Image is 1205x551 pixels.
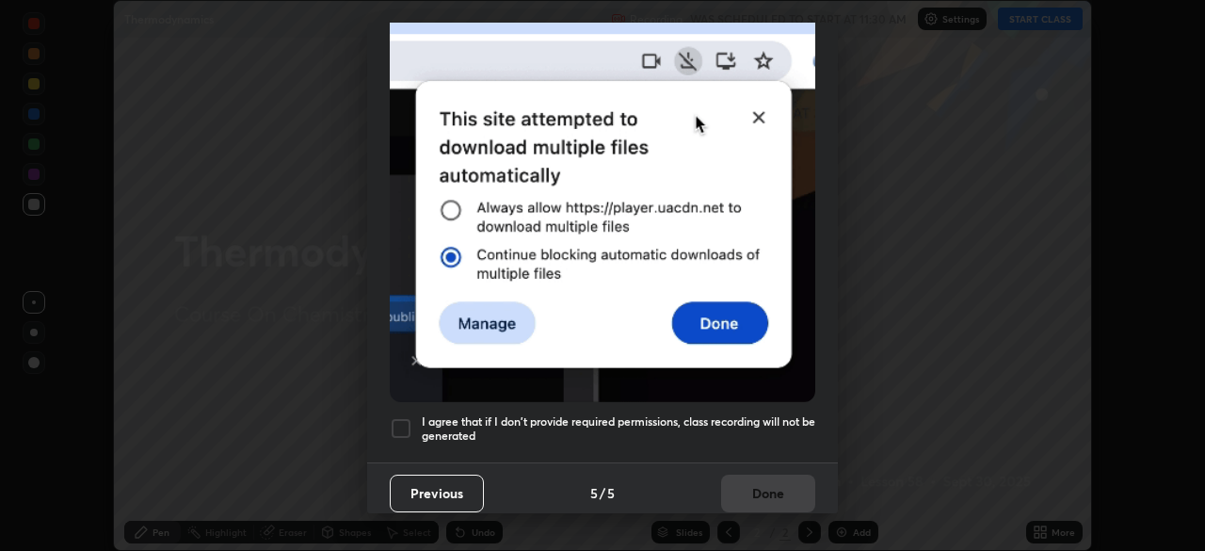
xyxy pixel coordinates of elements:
[600,483,605,503] h4: /
[422,414,815,444] h5: I agree that if I don't provide required permissions, class recording will not be generated
[590,483,598,503] h4: 5
[607,483,615,503] h4: 5
[390,475,484,512] button: Previous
